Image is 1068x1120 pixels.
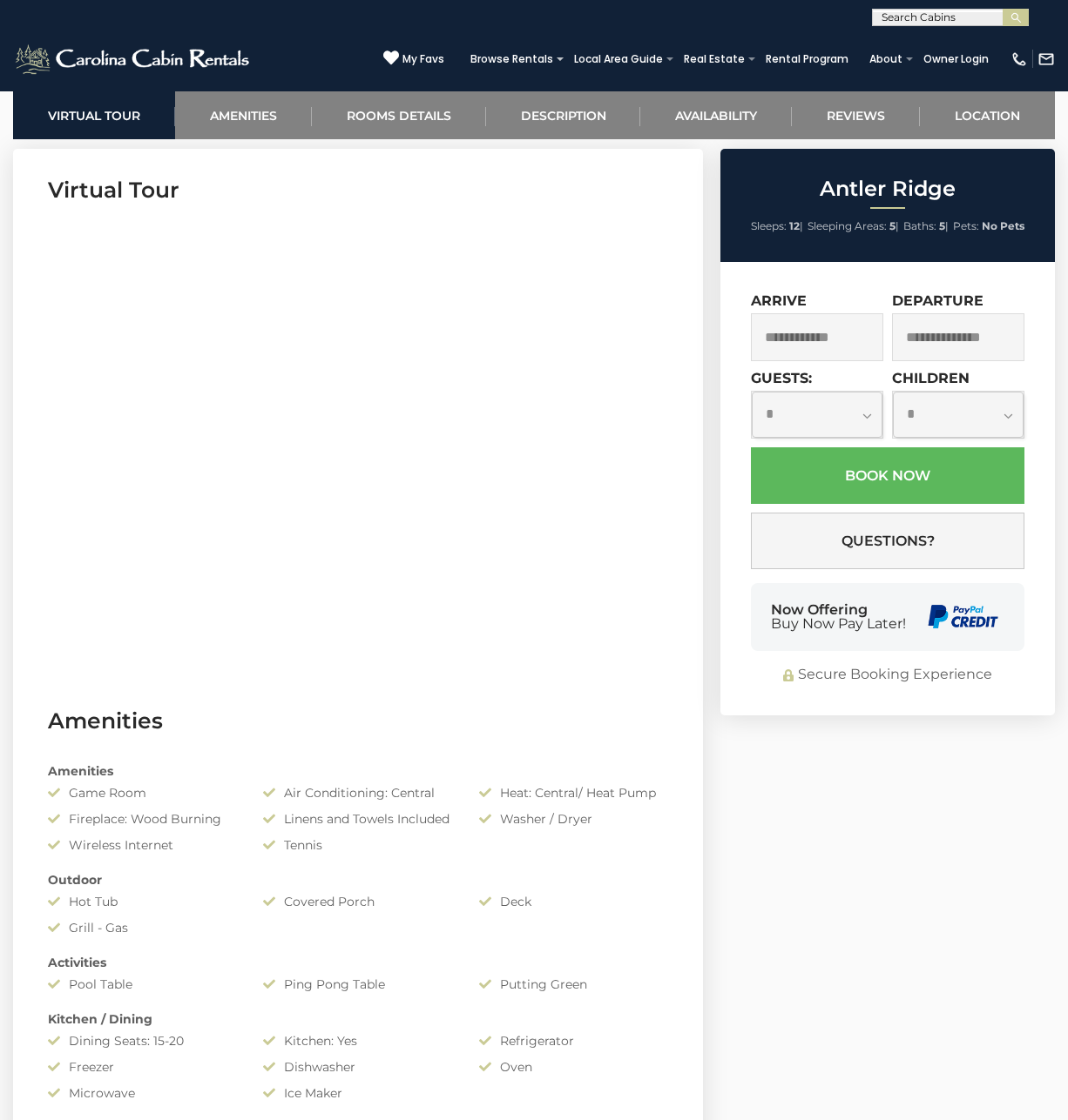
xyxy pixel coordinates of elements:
[466,1058,681,1076] div: Oven
[250,976,465,993] div: Ping Pong Table
[250,1058,465,1076] div: Dishwasher
[466,1032,681,1050] div: Refrigerator
[920,91,1055,139] a: Location
[35,871,681,889] div: Outdoor
[808,215,899,238] li: |
[861,47,911,71] a: About
[889,219,896,232] strong: 5
[250,810,465,828] div: Linens and Towels Included
[35,1032,250,1050] div: Dining Seats: 15-20
[250,836,465,854] div: Tennis
[462,47,562,71] a: Browse Rentals
[35,810,250,828] div: Fireplace: Wood Burning
[789,219,800,232] strong: 12
[792,91,920,139] a: Reviews
[35,976,250,993] div: Pool Table
[903,215,949,238] li: |
[953,219,979,232] span: Pets:
[466,976,681,993] div: Putting Green
[250,1084,465,1102] div: Ice Maker
[402,51,444,67] span: My Favs
[466,810,681,828] div: Washer / Dryer
[312,91,486,139] a: Rooms Details
[383,50,444,68] a: My Favs
[48,706,668,736] h3: Amenities
[640,91,792,139] a: Availability
[751,370,812,386] label: Guests:
[771,603,906,631] div: Now Offering
[35,836,250,854] div: Wireless Internet
[35,1010,681,1028] div: Kitchen / Dining
[466,784,681,801] div: Heat: Central/ Heat Pump
[808,219,887,232] span: Sleeping Areas:
[751,513,1024,569] button: Questions?
[35,762,681,780] div: Amenities
[751,215,803,238] li: |
[751,447,1024,504] button: Book Now
[250,893,465,910] div: Covered Porch
[35,893,250,910] div: Hot Tub
[892,370,970,386] label: Children
[1038,50,1055,68] img: mail-regular-white.png
[751,665,1024,685] div: Secure Booking Experience
[466,893,681,910] div: Deck
[175,91,312,139] a: Amenities
[35,954,681,971] div: Activities
[13,42,254,77] img: White-1-2.png
[48,175,668,205] h3: Virtual Tour
[771,617,906,631] span: Buy Now Pay Later!
[35,1058,250,1076] div: Freezer
[35,1084,250,1102] div: Microwave
[751,292,807,309] label: Arrive
[903,219,936,232] span: Baths:
[751,219,787,232] span: Sleeps:
[892,292,984,309] label: Departure
[250,784,465,801] div: Air Conditioning: Central
[13,91,175,139] a: Virtual Tour
[675,47,754,71] a: Real Estate
[35,919,250,936] div: Grill - Gas
[982,219,1024,232] strong: No Pets
[565,47,672,71] a: Local Area Guide
[915,47,997,71] a: Owner Login
[757,47,857,71] a: Rental Program
[486,91,641,139] a: Description
[1011,50,1028,68] img: phone-regular-white.png
[725,178,1051,200] h2: Antler Ridge
[939,219,945,232] strong: 5
[35,784,250,801] div: Game Room
[250,1032,465,1050] div: Kitchen: Yes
